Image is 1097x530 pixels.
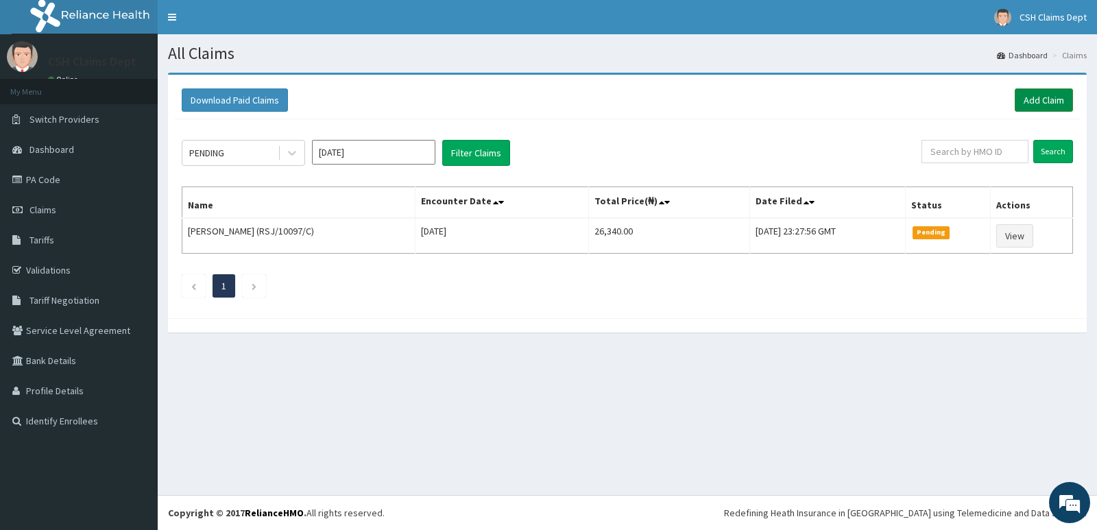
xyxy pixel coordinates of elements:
[990,187,1072,219] th: Actions
[415,187,589,219] th: Encounter Date
[905,187,990,219] th: Status
[1049,49,1087,61] li: Claims
[997,49,1048,61] a: Dashboard
[182,187,415,219] th: Name
[589,187,750,219] th: Total Price(₦)
[48,75,81,84] a: Online
[7,41,38,72] img: User Image
[48,56,136,68] p: CSH Claims Dept
[921,140,1029,163] input: Search by HMO ID
[191,280,197,292] a: Previous page
[913,226,950,239] span: Pending
[1015,88,1073,112] a: Add Claim
[29,113,99,125] span: Switch Providers
[750,218,905,254] td: [DATE] 23:27:56 GMT
[312,140,435,165] input: Select Month and Year
[29,234,54,246] span: Tariffs
[442,140,510,166] button: Filter Claims
[1020,11,1087,23] span: CSH Claims Dept
[251,280,257,292] a: Next page
[750,187,905,219] th: Date Filed
[182,88,288,112] button: Download Paid Claims
[415,218,589,254] td: [DATE]
[182,218,415,254] td: [PERSON_NAME] (RSJ/10097/C)
[158,495,1097,530] footer: All rights reserved.
[221,280,226,292] a: Page 1 is your current page
[994,9,1011,26] img: User Image
[589,218,750,254] td: 26,340.00
[29,204,56,216] span: Claims
[1033,140,1073,163] input: Search
[996,224,1033,248] a: View
[29,294,99,306] span: Tariff Negotiation
[168,507,306,519] strong: Copyright © 2017 .
[245,507,304,519] a: RelianceHMO
[168,45,1087,62] h1: All Claims
[724,506,1087,520] div: Redefining Heath Insurance in [GEOGRAPHIC_DATA] using Telemedicine and Data Science!
[189,146,224,160] div: PENDING
[29,143,74,156] span: Dashboard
